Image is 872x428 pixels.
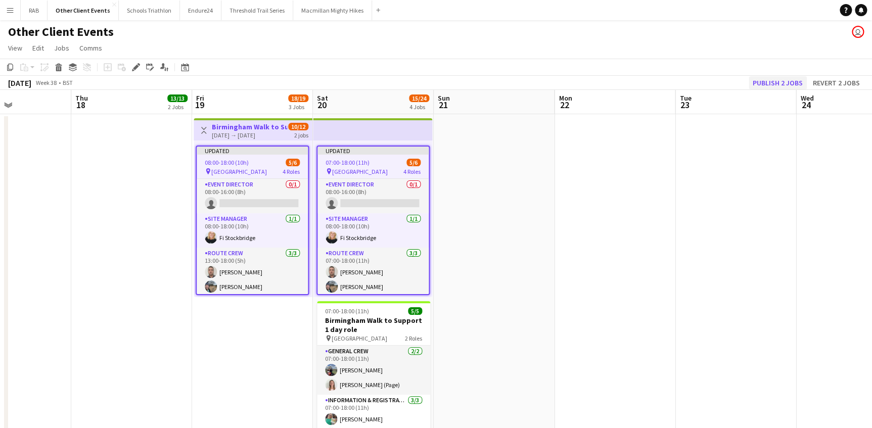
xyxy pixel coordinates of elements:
[559,93,572,103] span: Mon
[33,79,59,86] span: Week 38
[438,93,450,103] span: Sun
[74,99,88,111] span: 18
[679,93,691,103] span: Tue
[406,159,421,166] span: 5/6
[75,93,88,103] span: Thu
[8,24,114,39] h1: Other Client Events
[315,99,328,111] span: 20
[749,76,807,89] button: Publish 2 jobs
[167,94,188,102] span: 13/13
[48,1,119,20] button: Other Client Events
[317,93,328,103] span: Sat
[168,103,187,111] div: 2 Jobs
[317,316,430,334] h3: Birmingham Walk to Support 1 day role
[317,248,429,311] app-card-role: Route Crew3/307:00-18:00 (11h)[PERSON_NAME][PERSON_NAME]
[212,122,287,131] h3: Birmingham Walk to Support 2 day role
[197,248,308,311] app-card-role: Route Crew3/313:00-18:00 (5h)[PERSON_NAME][PERSON_NAME]
[799,99,813,111] span: 24
[800,93,813,103] span: Wed
[195,99,204,111] span: 19
[852,26,864,38] app-user-avatar: Liz Sutton
[197,147,308,155] div: Updated
[809,76,864,89] button: Revert 2 jobs
[211,168,267,175] span: [GEOGRAPHIC_DATA]
[409,103,429,111] div: 4 Jobs
[317,147,429,155] div: Updated
[8,43,22,53] span: View
[557,99,572,111] span: 22
[28,41,48,55] a: Edit
[197,213,308,248] app-card-role: Site Manager1/108:00-18:00 (10h)Fi Stockbridge
[54,43,69,53] span: Jobs
[294,130,308,139] div: 2 jobs
[403,168,421,175] span: 4 Roles
[678,99,691,111] span: 23
[286,159,300,166] span: 5/6
[288,123,308,130] span: 10/12
[332,335,387,342] span: [GEOGRAPHIC_DATA]
[50,41,73,55] a: Jobs
[4,41,26,55] a: View
[32,43,44,53] span: Edit
[405,335,422,342] span: 2 Roles
[180,1,221,20] button: Endure24
[221,1,293,20] button: Threshold Trail Series
[289,103,308,111] div: 3 Jobs
[205,159,249,166] span: 08:00-18:00 (10h)
[316,146,430,295] app-job-card: Updated07:00-18:00 (11h)5/6 [GEOGRAPHIC_DATA]4 RolesEvent Director0/108:00-16:00 (8h) Site Manage...
[332,168,388,175] span: [GEOGRAPHIC_DATA]
[21,1,48,20] button: RAB
[436,99,450,111] span: 21
[196,93,204,103] span: Fri
[212,131,287,139] div: [DATE] → [DATE]
[8,78,31,88] div: [DATE]
[119,1,180,20] button: Schools Triathlon
[75,41,106,55] a: Comms
[63,79,73,86] div: BST
[317,179,429,213] app-card-role: Event Director0/108:00-16:00 (8h)
[409,94,429,102] span: 15/24
[293,1,372,20] button: Macmillan Mighty Hikes
[196,146,309,295] app-job-card: Updated08:00-18:00 (10h)5/6 [GEOGRAPHIC_DATA]4 RolesEvent Director0/108:00-16:00 (8h) Site Manage...
[325,307,369,315] span: 07:00-18:00 (11h)
[288,94,308,102] span: 18/19
[317,213,429,248] app-card-role: Site Manager1/108:00-18:00 (10h)Fi Stockbridge
[326,159,370,166] span: 07:00-18:00 (11h)
[408,307,422,315] span: 5/5
[79,43,102,53] span: Comms
[197,179,308,213] app-card-role: Event Director0/108:00-16:00 (8h)
[283,168,300,175] span: 4 Roles
[317,346,430,395] app-card-role: General Crew2/207:00-18:00 (11h)[PERSON_NAME][PERSON_NAME] (Page)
